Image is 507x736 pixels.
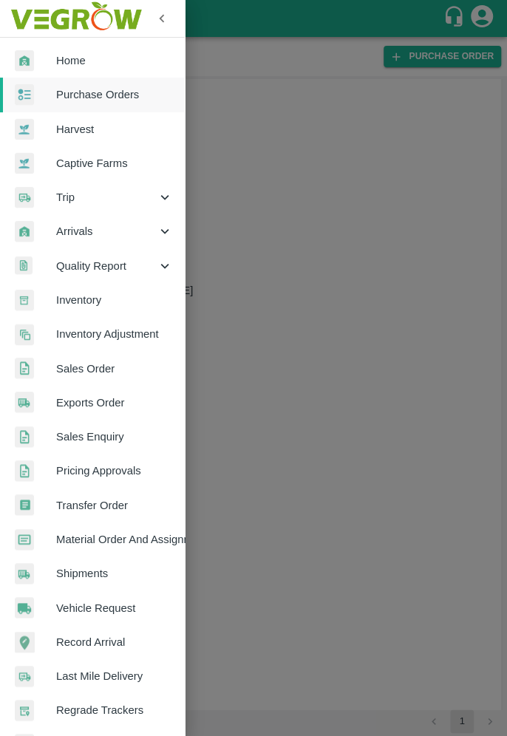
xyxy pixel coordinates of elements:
span: Last Mile Delivery [56,668,173,684]
span: Sales Order [56,361,173,377]
img: sales [15,460,34,482]
img: qualityReport [15,256,33,275]
img: vehicle [15,597,34,619]
img: whInventory [15,290,34,311]
img: sales [15,358,34,379]
img: shipments [15,563,34,585]
img: inventory [15,324,34,345]
span: Quality Report [56,258,157,274]
span: Vehicle Request [56,600,173,616]
span: Regrade Trackers [56,702,173,718]
span: Captive Farms [56,155,173,171]
span: Arrivals [56,223,157,239]
img: harvest [15,152,34,174]
img: whTransfer [15,494,34,516]
span: Inventory [56,292,173,308]
span: Record Arrival [56,634,173,650]
img: whTracker [15,700,34,721]
img: delivery [15,187,34,208]
span: Trip [56,189,157,205]
span: Shipments [56,565,173,582]
img: shipments [15,392,34,413]
span: Pricing Approvals [56,463,173,479]
img: recordArrival [15,632,35,652]
span: Home [56,52,173,69]
img: whArrival [15,221,34,242]
span: Material Order And Assignment [56,531,173,548]
span: Sales Enquiry [56,429,173,445]
span: Inventory Adjustment [56,326,173,342]
img: delivery [15,666,34,687]
span: Exports Order [56,395,173,411]
img: harvest [15,118,34,140]
img: sales [15,426,34,448]
img: reciept [15,84,34,106]
img: centralMaterial [15,529,34,551]
span: Harvest [56,121,173,137]
span: Transfer Order [56,497,173,514]
img: whArrival [15,50,34,72]
span: Purchase Orders [56,86,173,103]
